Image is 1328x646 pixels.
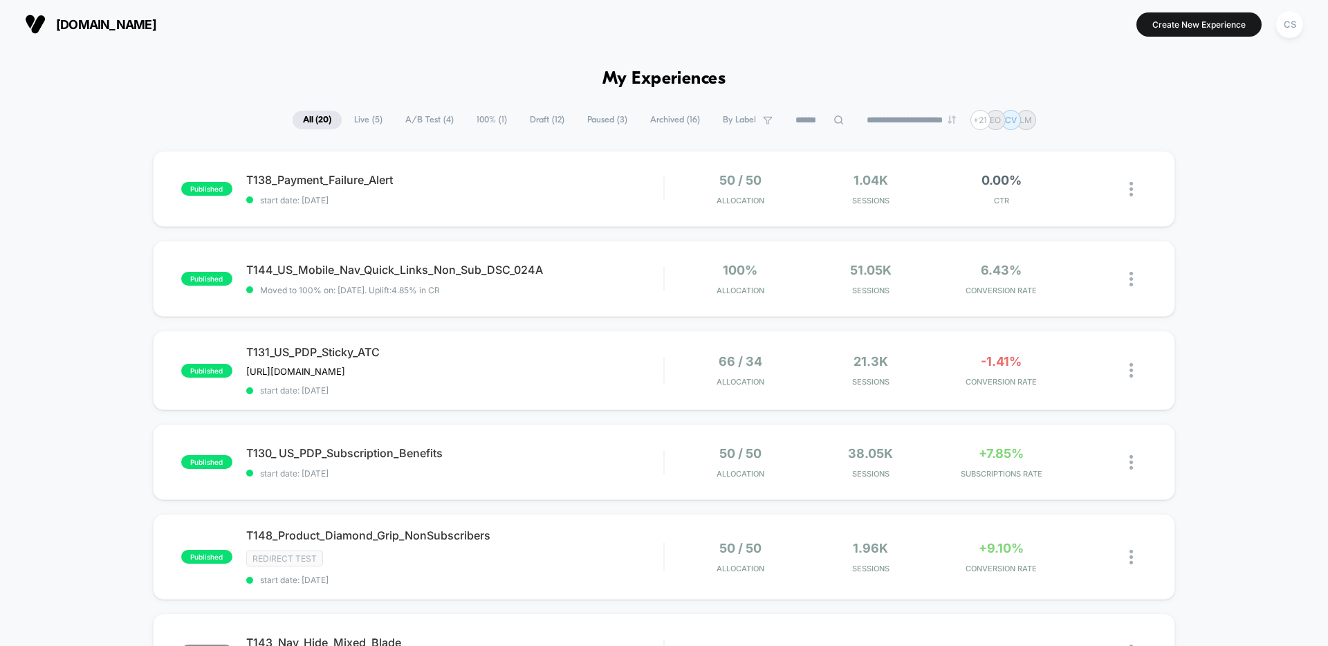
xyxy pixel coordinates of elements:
[939,377,1063,387] span: CONVERSION RATE
[246,385,663,396] span: start date: [DATE]
[719,354,762,369] span: 66 / 34
[293,111,342,129] span: All ( 20 )
[981,354,1022,369] span: -1.41%
[260,285,440,295] span: Moved to 100% on: [DATE] . Uplift: 4.85% in CR
[1136,12,1262,37] button: Create New Experience
[848,446,893,461] span: 38.05k
[246,195,663,205] span: start date: [DATE]
[246,263,663,277] span: T144_US_Mobile_Nav_Quick_Links_Non_Sub_DSC_024A
[717,564,764,573] span: Allocation
[56,17,156,32] span: [DOMAIN_NAME]
[1129,363,1133,378] img: close
[246,575,663,585] span: start date: [DATE]
[719,446,762,461] span: 50 / 50
[181,455,232,469] span: published
[719,541,762,555] span: 50 / 50
[246,173,663,187] span: T138_Payment_Failure_Alert
[850,263,892,277] span: 51.05k
[181,364,232,378] span: published
[939,286,1063,295] span: CONVERSION RATE
[809,564,933,573] span: Sessions
[181,550,232,564] span: published
[970,110,990,130] div: + 21
[939,469,1063,479] span: SUBSCRIPTIONS RATE
[853,541,888,555] span: 1.96k
[1129,550,1133,564] img: close
[948,116,956,124] img: end
[395,111,464,129] span: A/B Test ( 4 )
[246,551,323,566] span: Redirect Test
[939,196,1063,205] span: CTR
[181,182,232,196] span: published
[717,377,764,387] span: Allocation
[717,469,764,479] span: Allocation
[25,14,46,35] img: Visually logo
[809,469,933,479] span: Sessions
[939,564,1063,573] span: CONVERSION RATE
[1020,115,1032,125] p: LM
[21,13,160,35] button: [DOMAIN_NAME]
[344,111,393,129] span: Live ( 5 )
[1005,115,1017,125] p: CV
[1129,455,1133,470] img: close
[717,196,764,205] span: Allocation
[981,263,1022,277] span: 6.43%
[519,111,575,129] span: Draft ( 12 )
[640,111,710,129] span: Archived ( 16 )
[809,286,933,295] span: Sessions
[723,115,756,125] span: By Label
[246,528,663,542] span: T148_Product_Diamond_Grip_NonSubscribers
[723,263,757,277] span: 100%
[1276,11,1303,38] div: CS
[181,272,232,286] span: published
[246,345,663,359] span: T131_US_PDP_Sticky_ATC
[979,446,1024,461] span: +7.85%
[602,69,726,89] h1: My Experiences
[1129,272,1133,286] img: close
[981,173,1022,187] span: 0.00%
[854,354,888,369] span: 21.3k
[979,541,1024,555] span: +9.10%
[854,173,888,187] span: 1.04k
[1129,182,1133,196] img: close
[717,286,764,295] span: Allocation
[719,173,762,187] span: 50 / 50
[809,196,933,205] span: Sessions
[246,366,345,377] span: [URL][DOMAIN_NAME]
[577,111,638,129] span: Paused ( 3 )
[809,377,933,387] span: Sessions
[246,468,663,479] span: start date: [DATE]
[466,111,517,129] span: 100% ( 1 )
[990,115,1001,125] p: EO
[246,446,663,460] span: T130_ US_PDP_Subscription_Benefits
[1272,10,1307,39] button: CS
